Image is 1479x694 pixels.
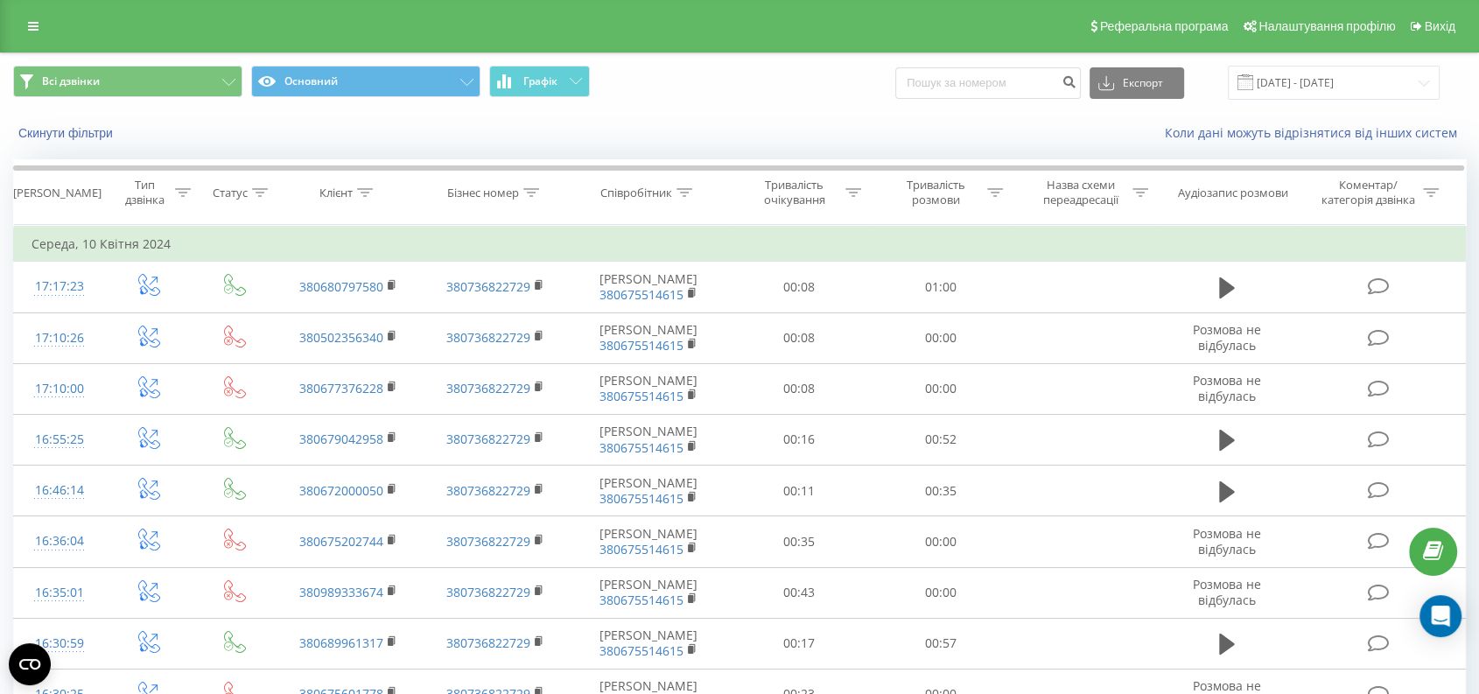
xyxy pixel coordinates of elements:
td: [PERSON_NAME] [569,262,727,312]
div: 17:10:26 [32,321,87,355]
td: [PERSON_NAME] [569,618,727,669]
a: 380689961317 [299,634,383,651]
div: 17:10:00 [32,372,87,406]
span: Налаштування профілю [1258,19,1395,33]
a: 380675514615 [599,642,683,659]
td: 00:35 [870,466,1012,516]
a: 380675514615 [599,439,683,456]
span: Розмова не відбулась [1193,321,1261,354]
div: Назва схеми переадресації [1034,178,1128,207]
td: [PERSON_NAME] [569,466,727,516]
a: 380672000050 [299,482,383,499]
div: Аудіозапис розмови [1178,186,1288,200]
div: 16:30:59 [32,627,87,661]
td: 00:00 [870,312,1012,363]
div: 16:55:25 [32,423,87,457]
a: 380736822729 [446,278,530,295]
div: Бізнес номер [447,186,519,200]
button: Основний [251,66,480,97]
a: 380736822729 [446,482,530,499]
td: [PERSON_NAME] [569,363,727,414]
td: [PERSON_NAME] [569,414,727,465]
button: Всі дзвінки [13,66,242,97]
td: 00:43 [728,567,870,618]
td: 00:08 [728,262,870,312]
td: 00:00 [870,567,1012,618]
div: Тривалість розмови [889,178,983,207]
a: 380675202744 [299,533,383,550]
a: 380736822729 [446,380,530,396]
td: 00:52 [870,414,1012,465]
div: [PERSON_NAME] [13,186,102,200]
div: Співробітник [600,186,672,200]
button: Графік [489,66,590,97]
div: Тип дзвінка [120,178,171,207]
div: Тривалість очікування [747,178,841,207]
td: 00:00 [870,363,1012,414]
span: Вихід [1425,19,1455,33]
div: 16:35:01 [32,576,87,610]
a: 380736822729 [446,584,530,600]
td: [PERSON_NAME] [569,312,727,363]
a: 380680797580 [299,278,383,295]
td: 00:11 [728,466,870,516]
td: 00:08 [728,312,870,363]
div: 16:46:14 [32,473,87,508]
div: Клієнт [319,186,353,200]
td: 00:08 [728,363,870,414]
td: 00:17 [728,618,870,669]
div: Open Intercom Messenger [1419,595,1461,637]
td: 01:00 [870,262,1012,312]
a: 380736822729 [446,431,530,447]
span: Графік [523,75,557,88]
a: 380675514615 [599,490,683,507]
a: 380675514615 [599,592,683,608]
span: Розмова не відбулась [1193,525,1261,557]
button: Експорт [1090,67,1184,99]
a: 380679042958 [299,431,383,447]
button: Скинути фільтри [13,125,122,141]
input: Пошук за номером [895,67,1081,99]
span: Всі дзвінки [42,74,100,88]
div: Коментар/категорія дзвінка [1316,178,1419,207]
a: 380675514615 [599,541,683,557]
td: 00:35 [728,516,870,567]
td: [PERSON_NAME] [569,567,727,618]
div: Статус [213,186,248,200]
span: Розмова не відбулась [1193,372,1261,404]
a: 380736822729 [446,634,530,651]
td: Середа, 10 Квітня 2024 [14,227,1466,262]
div: 16:36:04 [32,524,87,558]
a: Коли дані можуть відрізнятися вiд інших систем [1165,124,1466,141]
a: 380675514615 [599,388,683,404]
a: 380989333674 [299,584,383,600]
a: 380675514615 [599,286,683,303]
a: 380677376228 [299,380,383,396]
td: 00:57 [870,618,1012,669]
button: Open CMP widget [9,643,51,685]
span: Реферальна програма [1100,19,1229,33]
a: 380675514615 [599,337,683,354]
a: 380502356340 [299,329,383,346]
td: 00:00 [870,516,1012,567]
a: 380736822729 [446,533,530,550]
td: 00:16 [728,414,870,465]
td: [PERSON_NAME] [569,516,727,567]
div: 17:17:23 [32,270,87,304]
a: 380736822729 [446,329,530,346]
span: Розмова не відбулась [1193,576,1261,608]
